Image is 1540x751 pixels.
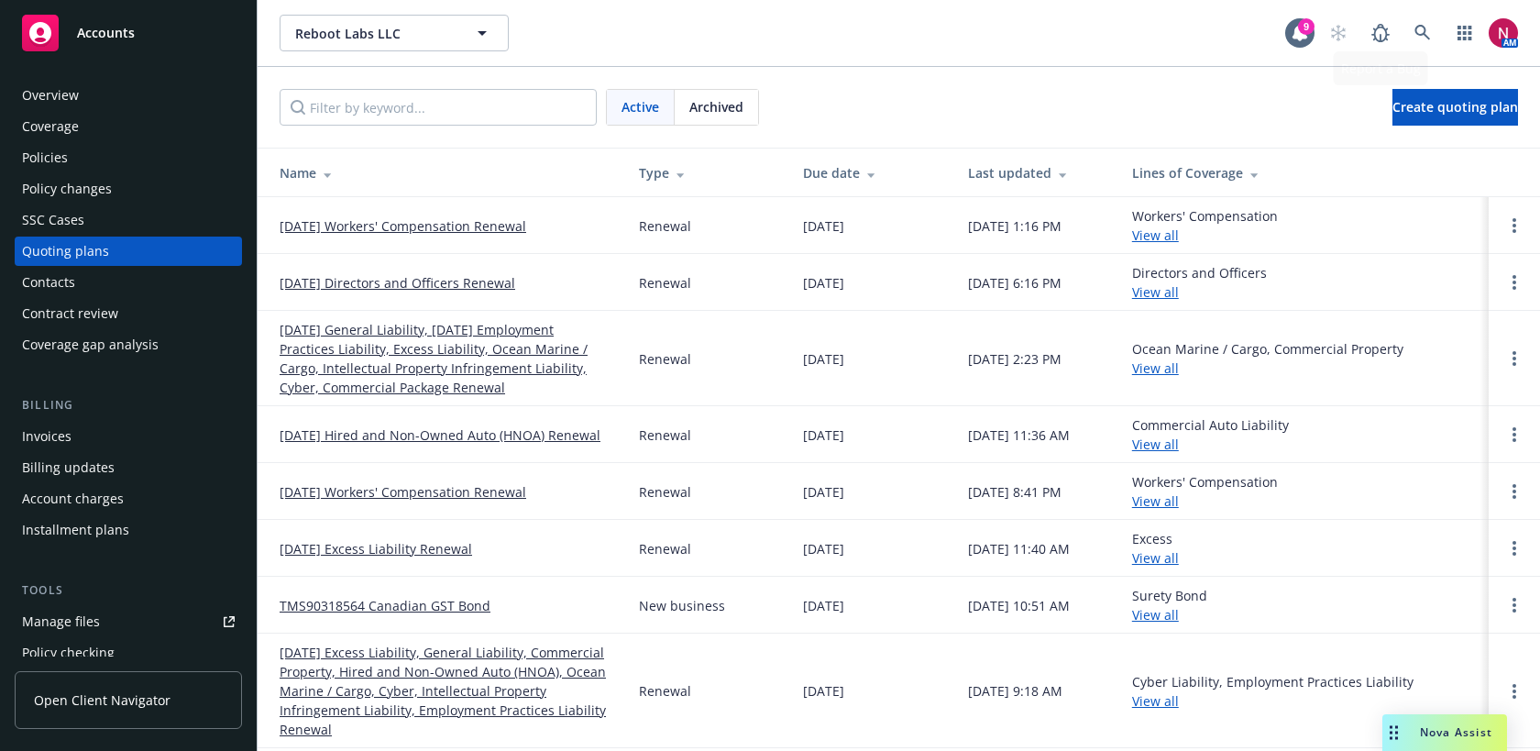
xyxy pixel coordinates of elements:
a: View all [1132,606,1179,624]
a: TMS90318564 Canadian GST Bond [280,596,490,615]
div: Manage files [22,607,100,636]
div: [DATE] [803,273,844,293]
div: [DATE] 11:36 AM [968,425,1070,445]
a: Switch app [1446,15,1483,51]
a: Account charges [15,484,242,514]
div: [DATE] [803,425,844,445]
a: Invoices [15,422,242,451]
div: [DATE] 8:41 PM [968,482,1061,502]
div: Ocean Marine / Cargo, Commercial Property [1132,339,1403,378]
div: Lines of Coverage [1132,163,1474,182]
div: Coverage [22,112,79,141]
a: [DATE] Workers' Compensation Renewal [280,216,526,236]
span: Active [621,97,659,116]
div: [DATE] [803,349,844,369]
button: Reboot Labs LLC [280,15,509,51]
div: Cyber Liability, Employment Practices Liability [1132,672,1413,711]
div: Billing updates [22,453,115,482]
span: Open Client Navigator [34,690,170,710]
div: [DATE] 11:40 AM [968,539,1070,558]
div: Commercial Auto Liability [1132,415,1289,454]
a: Policy checking [15,638,242,668]
span: Nova Assist [1420,724,1492,740]
a: [DATE] Excess Liability, General Liability, Commercial Property, Hired and Non-Owned Auto (HNOA),... [280,643,610,739]
a: [DATE] Workers' Compensation Renewal [280,482,526,502]
div: [DATE] [803,596,844,615]
a: [DATE] Hired and Non-Owned Auto (HNOA) Renewal [280,425,600,445]
a: Open options [1503,424,1525,446]
a: View all [1132,436,1179,453]
div: Renewal [639,539,691,558]
div: [DATE] [803,539,844,558]
div: SSC Cases [22,205,84,235]
div: [DATE] 6:16 PM [968,273,1061,293]
img: photo [1489,18,1518,48]
a: View all [1132,692,1179,710]
a: Open options [1503,348,1525,370]
div: [DATE] 1:16 PM [968,216,1061,236]
div: Policies [22,143,68,172]
a: View all [1132,492,1179,510]
a: Billing updates [15,453,242,482]
a: View all [1132,549,1179,567]
a: [DATE] Excess Liability Renewal [280,539,472,558]
a: [DATE] Directors and Officers Renewal [280,273,515,293]
div: Excess [1132,529,1179,568]
a: Installment plans [15,515,242,545]
a: Open options [1503,271,1525,293]
div: Type [639,163,774,182]
div: Contacts [22,268,75,297]
a: Open options [1503,480,1525,503]
span: Accounts [77,26,135,40]
div: Quoting plans [22,237,109,266]
div: Renewal [639,349,691,369]
a: Contacts [15,268,242,297]
div: [DATE] 10:51 AM [968,596,1070,615]
div: Drag to move [1382,714,1405,751]
div: [DATE] [803,482,844,502]
a: Policy changes [15,174,242,204]
div: Renewal [639,273,691,293]
div: Renewal [639,482,691,502]
div: Workers' Compensation [1132,472,1278,511]
a: Start snowing [1320,15,1357,51]
div: Name [280,163,610,182]
div: Overview [22,81,79,110]
a: Open options [1503,680,1525,702]
div: Directors and Officers [1132,263,1267,302]
span: Archived [689,97,743,116]
a: View all [1132,226,1179,244]
a: Search [1404,15,1441,51]
a: Manage files [15,607,242,636]
div: Surety Bond [1132,586,1207,624]
div: New business [639,596,725,615]
a: Open options [1503,215,1525,237]
a: Report a Bug [1362,15,1399,51]
div: Renewal [639,216,691,236]
div: Installment plans [22,515,129,545]
a: [DATE] General Liability, [DATE] Employment Practices Liability, Excess Liability, Ocean Marine /... [280,320,610,397]
a: Policies [15,143,242,172]
div: [DATE] [803,681,844,701]
div: Workers' Compensation [1132,206,1278,245]
div: Renewal [639,681,691,701]
a: View all [1132,359,1179,377]
a: Accounts [15,7,242,59]
a: Quoting plans [15,237,242,266]
div: Account charges [22,484,124,514]
div: [DATE] 2:23 PM [968,349,1061,369]
div: [DATE] [803,216,844,236]
div: Contract review [22,299,118,328]
div: Last updated [968,163,1103,182]
a: Coverage [15,112,242,141]
button: Nova Assist [1382,714,1507,751]
a: Create quoting plan [1392,89,1518,126]
div: Renewal [639,425,691,445]
a: SSC Cases [15,205,242,235]
a: Coverage gap analysis [15,330,242,359]
div: Policy changes [22,174,112,204]
div: Due date [803,163,938,182]
div: 9 [1298,18,1314,35]
a: Open options [1503,537,1525,559]
a: View all [1132,283,1179,301]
